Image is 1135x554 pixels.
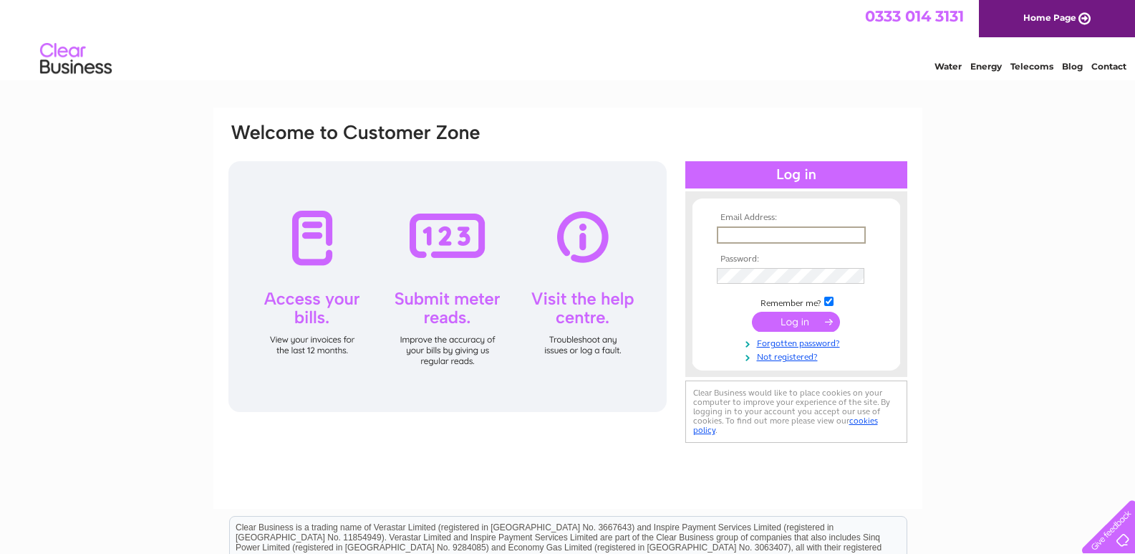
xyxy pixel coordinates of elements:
[970,61,1002,72] a: Energy
[717,349,879,363] a: Not registered?
[713,254,879,264] th: Password:
[713,295,879,309] td: Remember me?
[934,61,962,72] a: Water
[848,269,859,280] img: npw-badge-icon-locked.svg
[752,312,840,332] input: Submit
[1010,61,1053,72] a: Telecoms
[693,416,878,435] a: cookies policy
[230,8,907,70] div: Clear Business is a trading name of Verastar Limited (registered in [GEOGRAPHIC_DATA] No. 3667643...
[713,213,879,223] th: Email Address:
[865,7,964,25] a: 0333 014 3131
[1091,61,1126,72] a: Contact
[717,335,879,349] a: Forgotten password?
[848,229,859,240] img: npw-badge-icon-locked.svg
[39,37,112,81] img: logo.png
[1062,61,1083,72] a: Blog
[685,381,907,443] div: Clear Business would like to place cookies on your computer to improve your experience of the sit...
